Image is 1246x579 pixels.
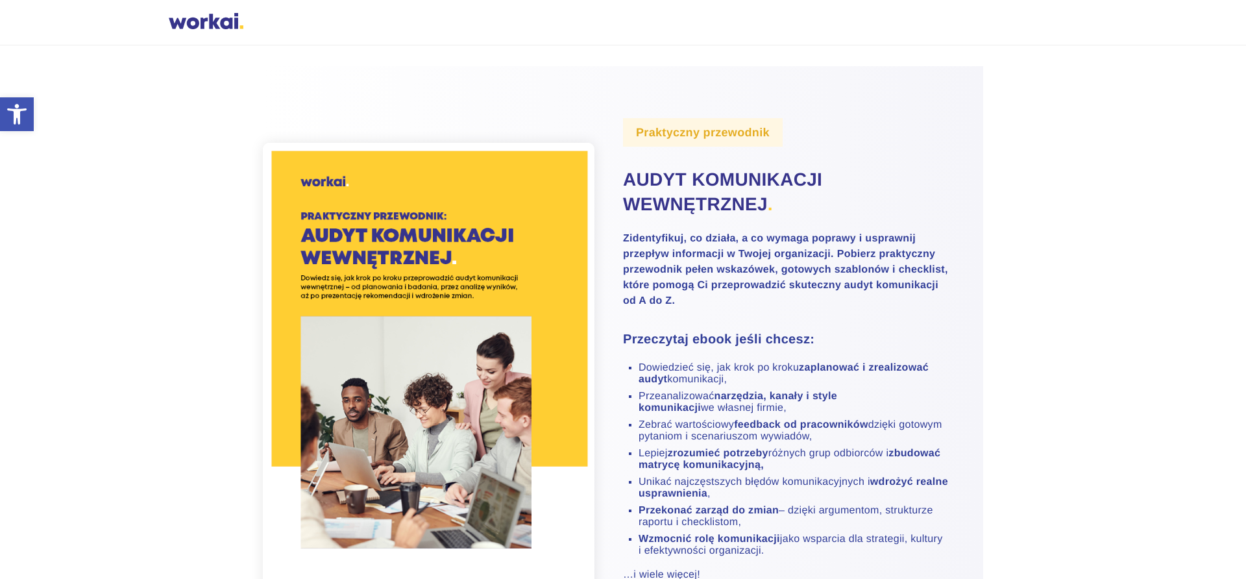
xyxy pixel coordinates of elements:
strong: Zidentyfikuj, co działa, a co wymaga poprawy i usprawnij przepływ informacji w Twojej organizacji... [623,233,948,306]
strong: Wzmocnić rolę komunikacji [639,534,780,545]
li: Lepiej różnych grup odbiorców i [639,448,951,471]
label: Praktyczny przewodnik [623,118,783,147]
strong: zaplanować i zrealizować audyt [639,362,929,385]
strong: Przeczytaj ebook jeśli chcesz: [623,332,814,347]
li: Zebrać wartościowy dzięki gotowym pytaniom i scenariuszom wywiadów, [639,419,951,443]
li: jako wsparcia dla strategii, kultury i efektywności organizacji. [639,534,951,557]
span: . [768,194,773,214]
strong: feedback od pracowników [734,419,868,430]
li: – dzięki argumentom, strukturze raportu i checklistom, [639,505,951,528]
span: Audyt Komunikacji Wewnętrznej [623,169,822,214]
strong: zrozumieć potrzeby [668,448,768,459]
strong: Przekonać zarząd do zmian [639,505,779,516]
strong: wdrożyć realne usprawnienia [639,476,948,499]
li: Unikać najczęstszych błędów komunikacyjnych i , [639,476,951,500]
strong: zbudować matrycę komunikacyjną, [639,448,940,471]
li: Dowiedzieć się, jak krok po kroku komunikacji, [639,362,951,386]
strong: narzędzia, kanały i style komunikacji [639,391,837,413]
li: Przeanalizować we własnej firmie, [639,391,951,414]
